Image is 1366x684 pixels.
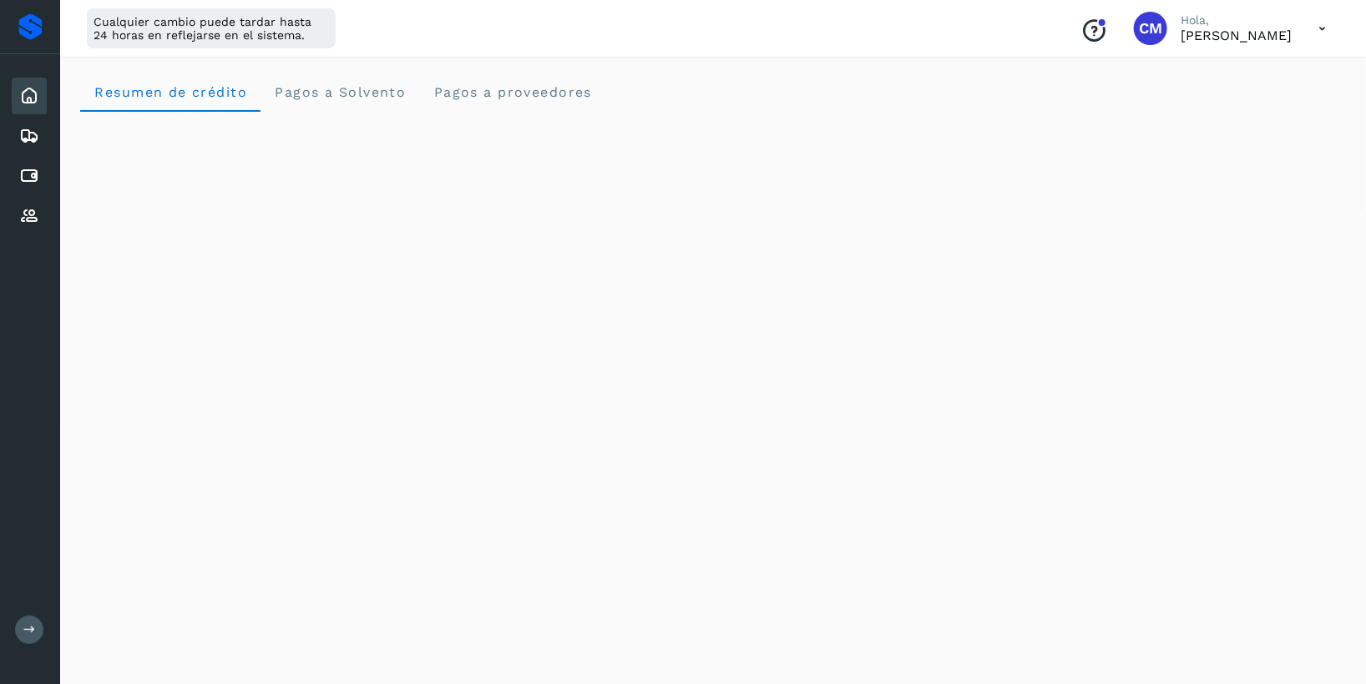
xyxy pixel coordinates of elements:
[12,78,47,114] div: Inicio
[87,8,336,48] div: Cualquier cambio puede tardar hasta 24 horas en reflejarse en el sistema.
[12,118,47,154] div: Embarques
[1181,28,1292,43] p: Cynthia Mendoza
[94,84,247,100] span: Resumen de crédito
[1181,13,1292,28] p: Hola,
[12,198,47,234] div: Proveedores
[274,84,406,100] span: Pagos a Solvento
[12,158,47,194] div: Cuentas por pagar
[433,84,592,100] span: Pagos a proveedores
